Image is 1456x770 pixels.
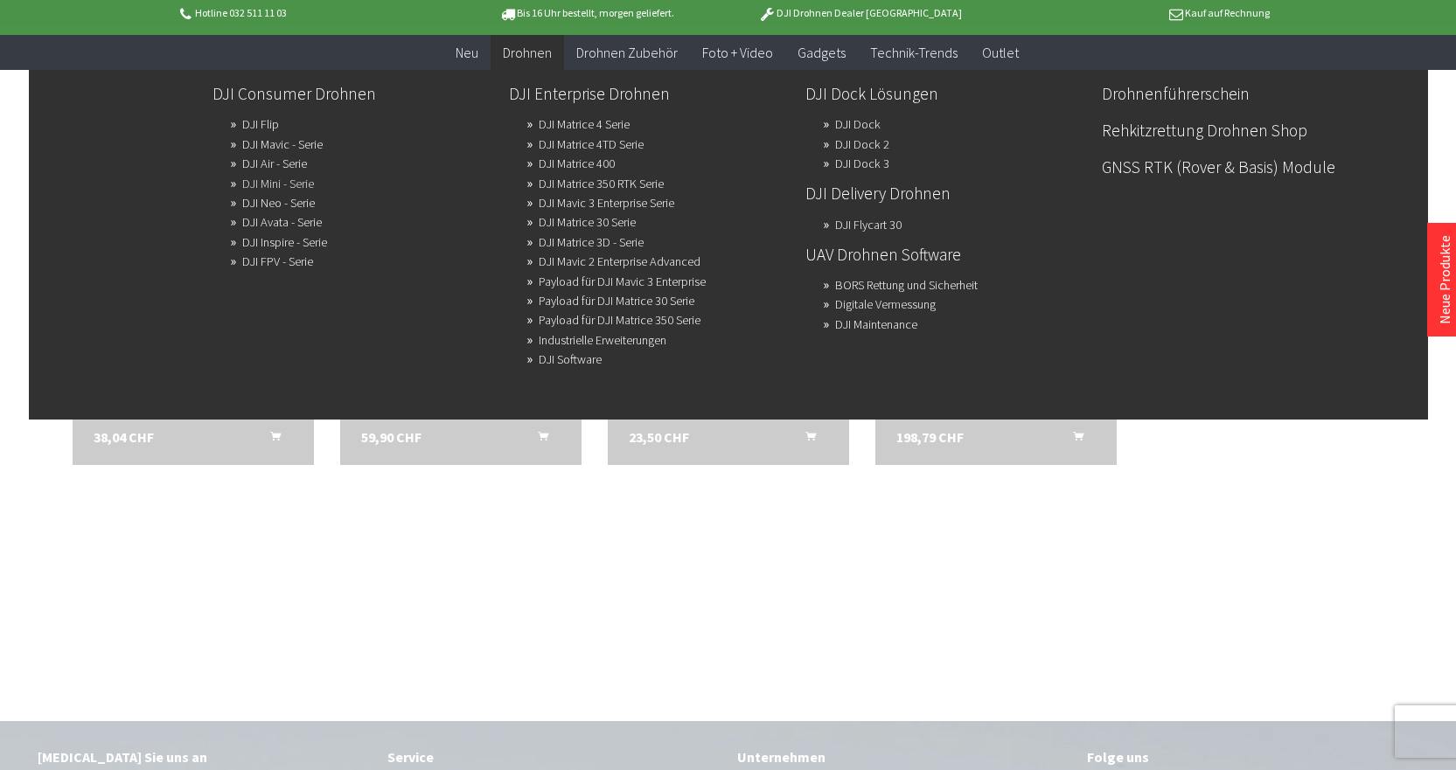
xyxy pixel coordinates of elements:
a: DJI Mavic 2 Enterprise Advanced [539,249,700,274]
span: 23,50 CHF [629,428,689,446]
a: Drohnen Zubehör [564,35,690,71]
a: DJI Dock Lösungen [805,79,1088,108]
a: Foto + Video [690,35,785,71]
a: Drohnenführerschein [1102,79,1384,108]
a: DJI Dock 2 [835,132,889,156]
a: Technik-Trends [858,35,970,71]
a: DJI Matrice 4 Serie [539,112,630,136]
a: Industrielle Erweiterungen [539,328,666,352]
a: DJI Dock 3 [835,151,889,176]
span: 198,79 CHF [896,428,964,446]
button: In den Warenkorb [517,428,559,451]
a: DJI Delivery Drohnen [805,178,1088,208]
span: Drohnen Zubehör [576,44,678,61]
a: DJI Matrice 30 Serie [539,210,636,234]
a: DJI Matrice 400 [539,151,615,176]
a: DJI Flip [242,112,279,136]
button: In den Warenkorb [784,428,826,451]
a: DJI Dock [835,112,881,136]
a: DJI Mini - Serie [242,171,314,196]
a: Neue Produkte [1436,235,1453,324]
a: DJI Matrice 350 RTK Serie [539,171,664,196]
p: DJI Drohnen Dealer [GEOGRAPHIC_DATA] [723,3,996,24]
a: DJI Software [539,347,602,371]
button: In den Warenkorb [249,428,291,451]
a: DJI Inspire - Serie [242,230,327,254]
a: DJI Consumer Drohnen [212,79,495,108]
a: DJI Mavic 3 Enterprise Serie [539,191,674,215]
a: DJI Maintenance [835,312,917,336]
a: DJI FPV - Serie [242,249,313,274]
p: Bis 16 Uhr bestellt, morgen geliefert. [450,3,723,24]
a: Payload für DJI Matrice 350 Serie [539,308,700,332]
span: Neu [456,44,478,61]
span: Drohnen [503,44,552,61]
span: Outlet [982,44,1019,61]
a: UAV Drohnen Software [805,239,1088,269]
a: DJI Enterprise Drohnen [509,79,791,108]
span: Technik-Trends [870,44,958,61]
a: GNSS RTK (Rover & Basis) Module [1102,152,1384,182]
p: Kauf auf Rechnung [997,3,1270,24]
a: Neu [443,35,491,71]
a: Drohnen [491,35,564,71]
div: [MEDICAL_DATA] Sie uns an [38,746,370,768]
div: Unternehmen [737,746,1069,768]
a: DJI Neo - Serie [242,191,315,215]
span: 59,90 CHF [361,428,421,446]
a: DJI Flycart 30 [835,212,902,237]
a: DJI Matrice 3D - Serie [539,230,644,254]
a: Digitale Vermessung [835,292,936,316]
div: Folge uns [1087,746,1419,768]
p: Hotline 032 511 11 03 [178,3,450,24]
span: Gadgets [798,44,846,61]
a: DJI Matrice 4TD Serie [539,132,644,156]
a: DJI Air - Serie [242,151,307,176]
a: Rehkitzrettung Drohnen Shop [1102,115,1384,145]
a: DJI Mavic - Serie [242,132,323,156]
span: Foto + Video [702,44,773,61]
a: Gadgets [785,35,858,71]
div: Service [387,746,720,768]
a: Payload für DJI Matrice 30 Serie [539,288,694,313]
a: DJI Avata - Serie [242,210,322,234]
span: 38,04 CHF [94,428,154,446]
button: In den Warenkorb [1052,428,1094,451]
a: BORS Rettung und Sicherheit [835,273,978,297]
a: Payload für DJI Mavic 3 Enterprise [539,269,706,294]
a: Outlet [970,35,1031,71]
